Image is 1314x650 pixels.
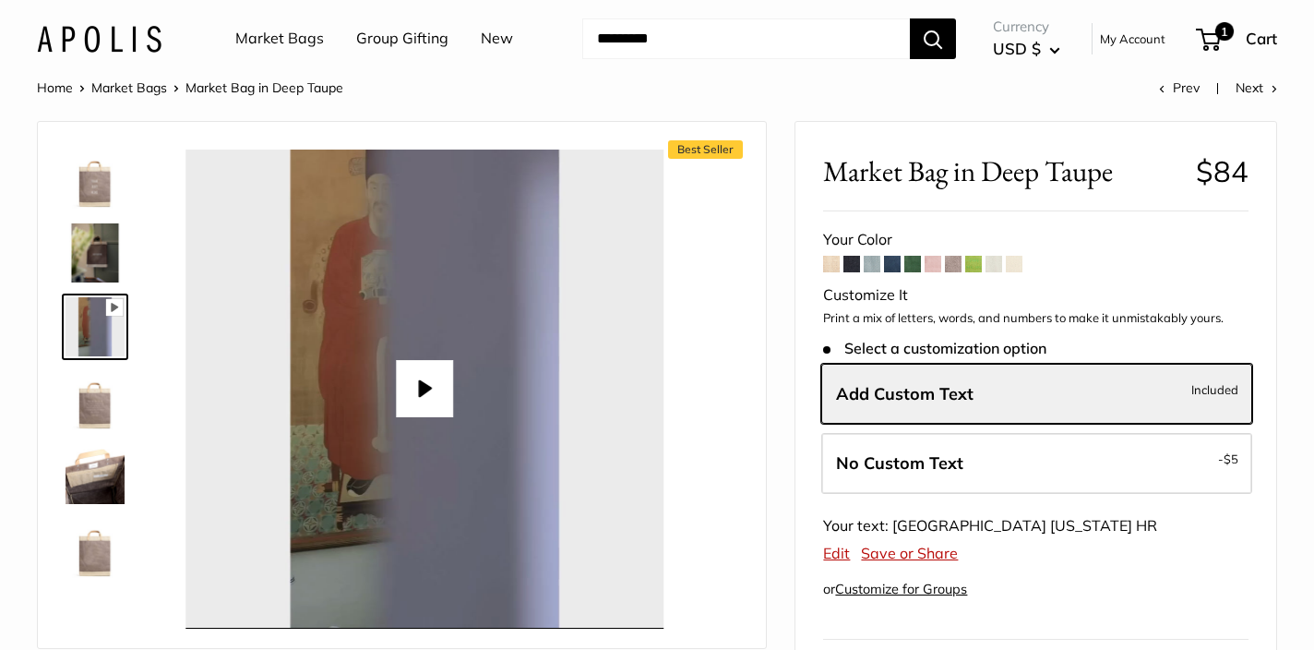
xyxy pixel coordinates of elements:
[668,140,743,159] span: Best Seller
[62,441,128,508] a: Market Bag in Deep Taupe
[396,360,453,417] button: Play
[836,383,974,404] span: Add Custom Text
[66,371,125,430] img: Market Bag in Deep Taupe
[835,581,967,597] a: Customize for Groups
[37,76,343,100] nav: Breadcrumb
[823,340,1045,357] span: Select a customization option
[356,25,448,53] a: Group Gifting
[1215,22,1234,41] span: 1
[823,544,850,562] a: Edit
[1224,451,1238,466] span: $5
[15,580,197,635] iframe: Sign Up via Text for Offers
[1236,79,1277,96] a: Next
[481,25,513,53] a: New
[993,34,1060,64] button: USD $
[62,367,128,434] a: Market Bag in Deep Taupe
[1198,24,1277,54] a: 1 Cart
[185,79,343,96] span: Market Bag in Deep Taupe
[823,282,1248,309] div: Customize It
[823,577,967,602] div: or
[823,226,1248,254] div: Your Color
[1246,29,1277,48] span: Cart
[37,25,161,52] img: Apolis
[62,515,128,582] a: Market Bag in Deep Taupe
[62,294,128,360] a: Market Bag in Deep Taupe
[1196,153,1248,189] span: $84
[821,364,1252,425] label: Add Custom Text
[993,14,1060,40] span: Currency
[66,519,125,578] img: Market Bag in Deep Taupe
[1159,79,1200,96] a: Prev
[62,220,128,286] a: Market Bag in Deep Taupe
[861,544,958,562] a: Save or Share
[821,433,1252,494] label: Leave Blank
[66,297,125,356] img: Market Bag in Deep Taupe
[66,223,125,283] img: Market Bag in Deep Taupe
[1218,448,1238,470] span: -
[1191,379,1238,401] span: Included
[993,39,1041,58] span: USD $
[37,79,73,96] a: Home
[836,452,963,474] span: No Custom Text
[66,445,125,504] img: Market Bag in Deep Taupe
[823,309,1248,328] p: Print a mix of letters, words, and numbers to make it unmistakably yours.
[910,18,956,59] button: Search
[582,18,910,59] input: Search...
[91,79,167,96] a: Market Bags
[823,154,1181,188] span: Market Bag in Deep Taupe
[62,146,128,212] a: Market Bag in Deep Taupe
[1100,28,1165,50] a: My Account
[823,516,1157,535] span: Your text: [GEOGRAPHIC_DATA] [US_STATE] HR
[235,25,324,53] a: Market Bags
[66,150,125,209] img: Market Bag in Deep Taupe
